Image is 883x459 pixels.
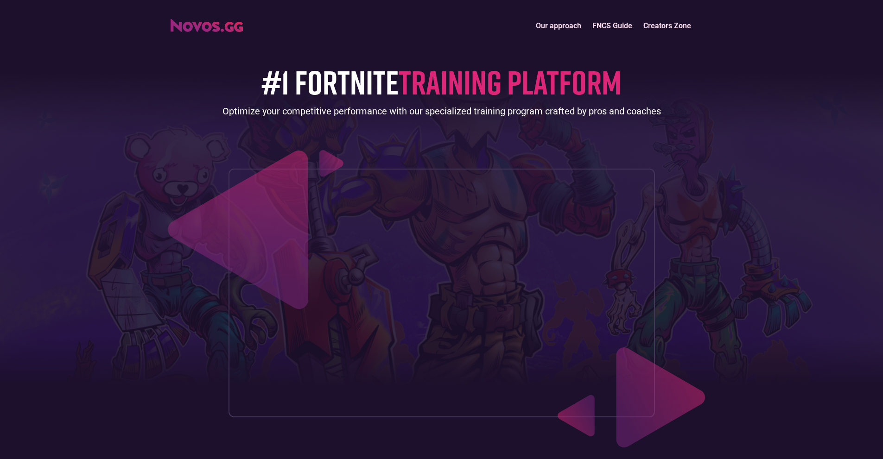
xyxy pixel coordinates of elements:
[236,176,647,409] iframe: Increase your placement in 14 days (Novos.gg)
[261,63,622,100] h1: #1 FORTNITE
[222,105,661,118] div: Optimize your competitive performance with our specialized training program crafted by pros and c...
[399,62,622,102] span: TRAINING PLATFORM
[587,16,638,36] a: FNCS Guide
[171,16,243,32] a: home
[530,16,587,36] a: Our approach
[638,16,697,36] a: Creators Zone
